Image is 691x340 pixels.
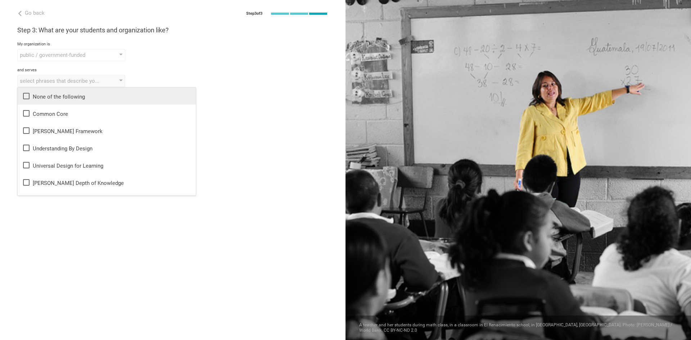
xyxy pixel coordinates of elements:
[17,26,328,35] h3: Step 3: What are your students and organization like?
[345,316,691,340] div: A teacher and her students during math class, in a classroom in El Renacimiento school, in [GEOGR...
[20,51,102,59] div: public / government-funded
[17,42,328,47] div: My organization is
[25,10,45,16] span: Go back
[20,77,102,85] div: select phrases that describe your student population
[246,11,262,16] div: Step 3 of 3
[17,68,328,73] div: and serves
